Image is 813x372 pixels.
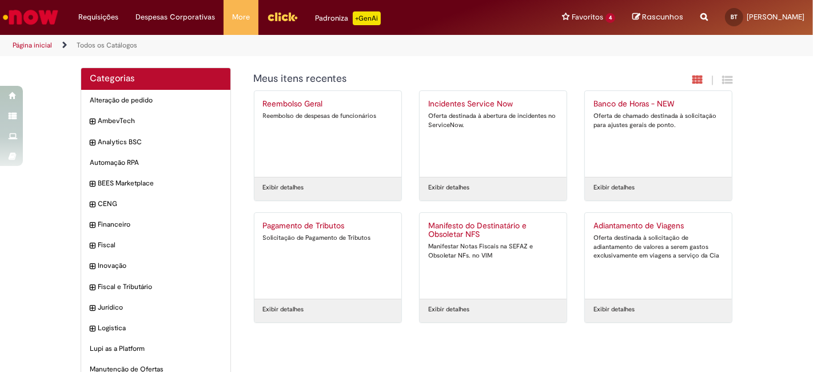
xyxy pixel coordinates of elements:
a: Manifesto do Destinatário e Obsoletar NFS Manifestar Notas Fiscais na SEFAZ e Obsoletar NFs. no VIM [420,213,567,299]
div: Automação RPA [81,152,230,173]
div: Alteração de pedido [81,90,230,111]
span: Despesas Corporativas [135,11,215,23]
div: expandir categoria Inovação Inovação [81,255,230,276]
i: expandir categoria Logistica [90,323,95,335]
div: Reembolso de despesas de funcionários [263,112,393,121]
a: Pagamento de Tributos Solicitação de Pagamento de Tributos [254,213,401,299]
span: 4 [605,13,615,23]
i: expandir categoria CENG [90,199,95,211]
div: expandir categoria Analytics BSC Analytics BSC [81,132,230,153]
a: Todos os Catálogos [77,41,137,50]
a: Exibir detalhes [428,305,469,314]
span: Fiscal e Tributário [98,282,222,292]
div: Padroniza [315,11,381,25]
a: Exibir detalhes [593,305,635,314]
i: expandir categoria AmbevTech [90,116,95,128]
div: Manifestar Notas Fiscais na SEFAZ e Obsoletar NFs. no VIM [428,242,558,260]
i: expandir categoria BEES Marketplace [90,179,95,190]
a: Página inicial [13,41,52,50]
img: click_logo_yellow_360x200.png [267,8,298,25]
div: Oferta de chamado destinada à solicitação para ajustes gerais de ponto. [593,112,723,129]
a: Reembolso Geral Reembolso de despesas de funcionários [254,91,401,177]
span: Fiscal [98,240,222,250]
i: expandir categoria Jurídico [90,303,95,314]
span: Jurídico [98,303,222,312]
i: expandir categoria Inovação [90,261,95,272]
a: Banco de Horas - NEW Oferta de chamado destinada à solicitação para ajustes gerais de ponto. [585,91,732,177]
div: Lupi as a Platform [81,338,230,359]
span: BT [731,13,738,21]
h1: {"description":"","title":"Meus itens recentes"} Categoria [254,73,609,85]
span: Financeiro [98,220,222,229]
i: expandir categoria Fiscal e Tributário [90,282,95,294]
a: Exibir detalhes [428,183,469,192]
span: Favoritos [572,11,603,23]
a: Adiantamento de Viagens Oferta destinada à solicitação de adiantamento de valores a serem gastos ... [585,213,732,299]
p: +GenAi [353,11,381,25]
span: Rascunhos [642,11,683,22]
h2: Pagamento de Tributos [263,221,393,231]
span: CENG [98,199,222,209]
div: expandir categoria BEES Marketplace BEES Marketplace [81,173,230,194]
i: Exibição em cartão [692,74,703,85]
span: BEES Marketplace [98,179,222,188]
a: Exibir detalhes [593,183,635,192]
span: Logistica [98,323,222,333]
div: Oferta destinada à solicitação de adiantamento de valores a serem gastos exclusivamente em viagen... [593,234,723,260]
span: Automação RPA [90,158,222,168]
span: | [711,74,714,87]
div: expandir categoria Financeiro Financeiro [81,214,230,235]
h2: Banco de Horas - NEW [593,100,723,109]
h2: Manifesto do Destinatário e Obsoletar NFS [428,221,558,240]
div: expandir categoria Fiscal e Tributário Fiscal e Tributário [81,276,230,298]
div: expandir categoria CENG CENG [81,193,230,215]
div: Oferta destinada à abertura de incidentes no ServiceNow. [428,112,558,129]
h2: Reembolso Geral [263,100,393,109]
span: Inovação [98,261,222,271]
a: Exibir detalhes [263,305,304,314]
ul: Trilhas de página [9,35,533,56]
i: Exibição de grade [722,74,732,85]
div: Solicitação de Pagamento de Tributos [263,234,393,243]
a: Exibir detalhes [263,183,304,192]
h2: Adiantamento de Viagens [593,221,723,231]
span: Lupi as a Platform [90,344,222,354]
h2: Incidentes Service Now [428,100,558,109]
span: Requisições [78,11,118,23]
a: Incidentes Service Now Oferta destinada à abertura de incidentes no ServiceNow. [420,91,567,177]
i: expandir categoria Analytics BSC [90,137,95,149]
h2: Categorias [90,74,222,84]
div: expandir categoria AmbevTech AmbevTech [81,110,230,132]
img: ServiceNow [1,6,60,29]
span: Alteração de pedido [90,96,222,105]
span: More [232,11,250,23]
div: expandir categoria Logistica Logistica [81,318,230,339]
span: Analytics BSC [98,137,222,147]
div: expandir categoria Jurídico Jurídico [81,297,230,318]
i: expandir categoria Financeiro [90,220,95,231]
span: AmbevTech [98,116,222,126]
div: expandir categoria Fiscal Fiscal [81,235,230,256]
i: expandir categoria Fiscal [90,240,95,252]
a: Rascunhos [632,12,683,23]
span: [PERSON_NAME] [747,12,804,22]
